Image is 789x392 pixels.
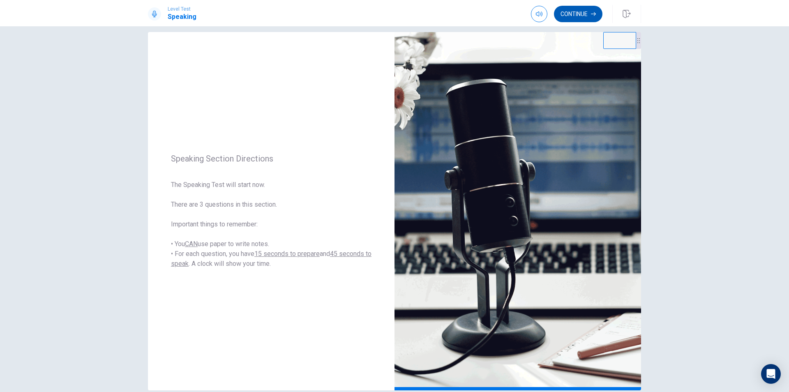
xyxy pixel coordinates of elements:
[168,12,196,22] h1: Speaking
[185,240,198,248] u: CAN
[394,32,641,390] img: speaking intro
[761,364,781,384] div: Open Intercom Messenger
[171,180,371,269] span: The Speaking Test will start now. There are 3 questions in this section. Important things to reme...
[168,6,196,12] span: Level Test
[254,250,320,258] u: 15 seconds to prepare
[171,154,371,164] span: Speaking Section Directions
[554,6,602,22] button: Continue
